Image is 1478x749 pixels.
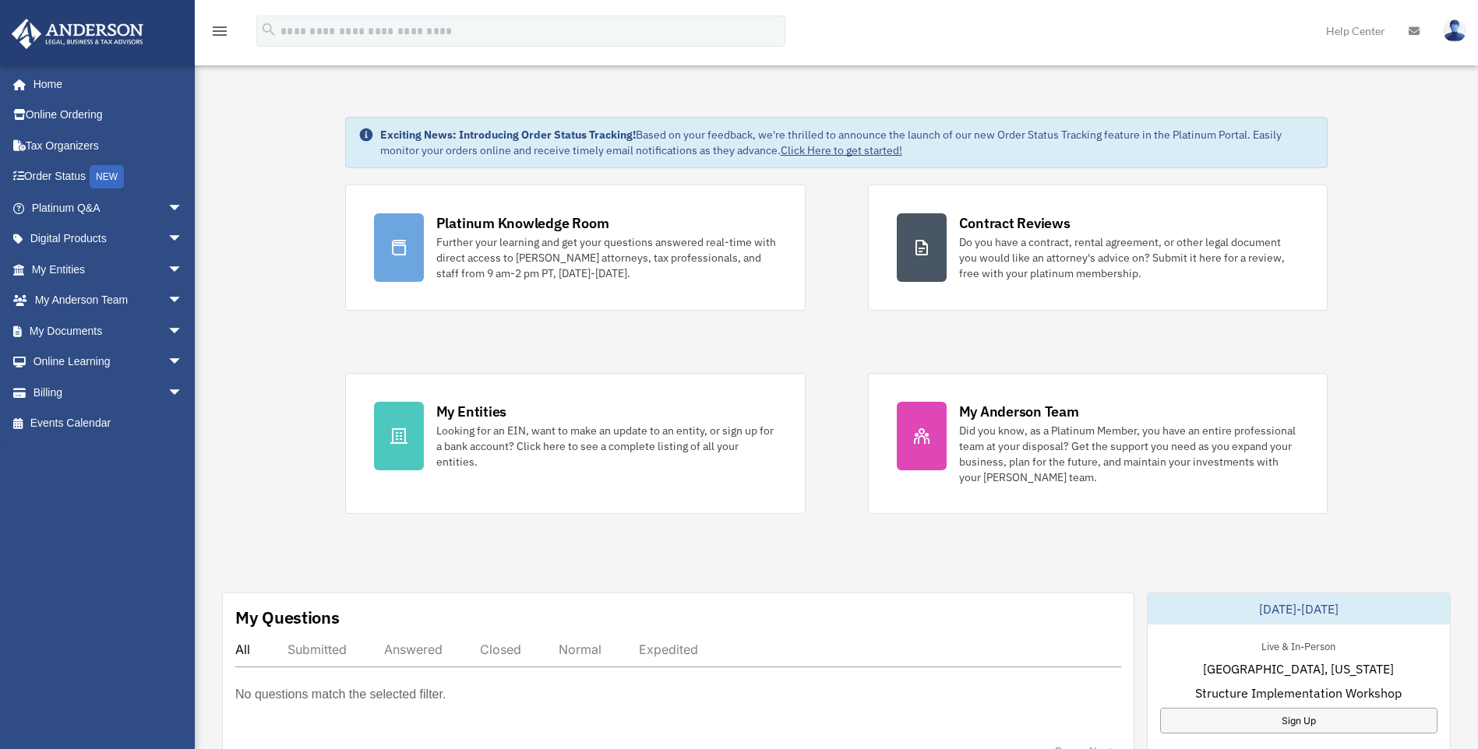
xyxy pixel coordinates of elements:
strong: Exciting News: Introducing Order Status Tracking! [380,128,636,142]
a: Billingarrow_drop_down [11,377,206,408]
a: Platinum Knowledge Room Further your learning and get your questions answered real-time with dire... [345,185,806,311]
div: NEW [90,165,124,188]
a: Home [11,69,199,100]
a: My Anderson Teamarrow_drop_down [11,285,206,316]
span: arrow_drop_down [168,285,199,317]
div: Contract Reviews [959,213,1071,233]
span: [GEOGRAPHIC_DATA], [US_STATE] [1203,659,1394,678]
a: Click Here to get started! [781,143,902,157]
a: Contract Reviews Do you have a contract, rental agreement, or other legal document you would like... [868,185,1328,311]
div: Do you have a contract, rental agreement, or other legal document you would like an attorney's ad... [959,234,1300,281]
div: Answered [384,642,443,657]
div: My Questions [235,606,340,629]
div: Expedited [639,642,698,657]
a: Events Calendar [11,408,206,439]
a: Order StatusNEW [11,161,206,193]
div: Did you know, as a Platinum Member, you have an entire professional team at your disposal? Get th... [959,423,1300,485]
div: [DATE]-[DATE] [1148,593,1450,624]
div: My Anderson Team [959,402,1079,421]
div: Submitted [287,642,347,657]
a: menu [210,27,229,40]
span: arrow_drop_down [168,192,199,224]
span: Structure Implementation Workshop [1195,684,1402,702]
a: Online Ordering [11,100,206,131]
a: Platinum Q&Aarrow_drop_down [11,192,206,223]
a: Online Learningarrow_drop_down [11,346,206,378]
span: arrow_drop_down [168,346,199,378]
a: My Entities Looking for an EIN, want to make an update to an entity, or sign up for a bank accoun... [345,373,806,514]
a: My Entitiesarrow_drop_down [11,254,206,285]
div: My Entities [436,402,506,421]
div: Based on your feedback, we're thrilled to announce the launch of our new Order Status Tracking fe... [380,127,1315,158]
a: My Documentsarrow_drop_down [11,315,206,346]
div: Closed [480,642,521,657]
div: Further your learning and get your questions answered real-time with direct access to [PERSON_NAM... [436,234,777,281]
i: search [260,21,277,38]
a: My Anderson Team Did you know, as a Platinum Member, you have an entire professional team at your... [868,373,1328,514]
span: arrow_drop_down [168,315,199,347]
a: Sign Up [1160,708,1437,733]
span: arrow_drop_down [168,254,199,286]
div: Live & In-Person [1249,637,1348,653]
div: All [235,642,250,657]
img: Anderson Advisors Platinum Portal [7,19,148,49]
span: arrow_drop_down [168,377,199,409]
i: menu [210,22,229,40]
div: Normal [559,642,601,657]
a: Tax Organizers [11,130,206,161]
p: No questions match the selected filter. [235,684,446,705]
div: Looking for an EIN, want to make an update to an entity, or sign up for a bank account? Click her... [436,423,777,469]
img: User Pic [1443,19,1466,42]
a: Digital Productsarrow_drop_down [11,223,206,255]
div: Platinum Knowledge Room [436,213,609,233]
span: arrow_drop_down [168,223,199,255]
